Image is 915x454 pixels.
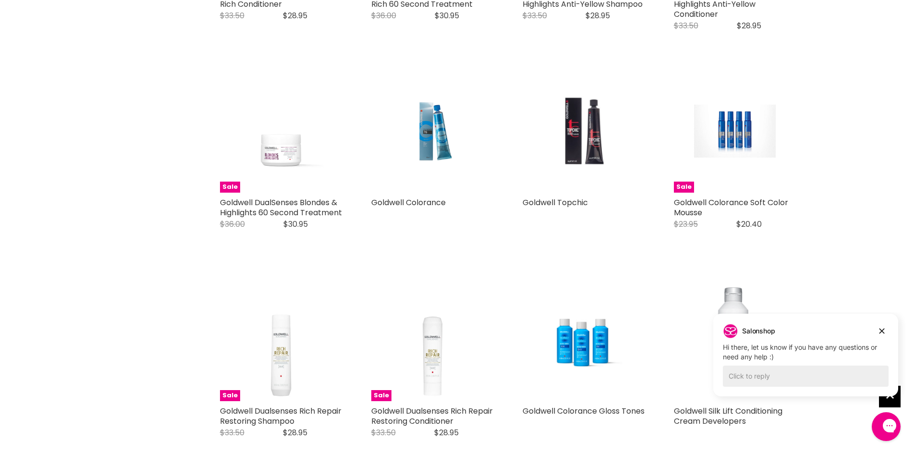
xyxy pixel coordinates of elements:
a: Goldwell Dualsenses Rich Repair Restoring Shampoo Goldwell Dualsenses Rich Repair Restoring Shamp... [220,279,342,401]
a: Goldwell Colorance Soft Color Mousse [674,197,788,218]
a: Goldwell DualSenses Blondes & Highlights 60 Second Treatment Sale [220,70,342,193]
img: Goldwell Topchic [543,70,624,193]
iframe: Gorgias live chat campaigns [706,312,905,411]
iframe: Gorgias live chat messenger [867,409,905,444]
span: $30.95 [283,219,308,230]
span: Sale [371,390,391,401]
a: Goldwell Dualsenses Rich Repair Restoring Conditioner [371,405,493,427]
img: Goldwell Dualsenses Rich Repair Restoring Conditioner [371,279,494,401]
span: $28.95 [737,20,761,31]
span: $23.95 [674,219,698,230]
span: $28.95 [283,427,307,438]
img: Goldwell Colorance Gloss Tones [523,300,645,380]
span: $33.50 [523,10,547,21]
span: $36.00 [220,219,245,230]
img: Goldwell Colorance Soft Color [694,70,776,193]
span: Sale [674,182,694,193]
img: Goldwell Colorance [391,70,473,193]
span: $33.50 [220,10,244,21]
span: $30.95 [435,10,459,21]
a: Goldwell Colorance Soft Color Sale [674,70,796,193]
span: Sale [220,182,240,193]
a: Goldwell Silk Lift Conditioning Cream Developers [674,405,782,427]
a: Goldwell Dualsenses Rich Repair Restoring Shampoo [220,405,342,427]
span: Sale [220,390,240,401]
span: $28.95 [283,10,307,21]
img: Goldwell Dualsenses Rich Repair Restoring Shampoo [220,279,342,401]
span: $33.50 [371,427,396,438]
a: Goldwell DualSenses Blondes & Highlights 60 Second Treatment [220,197,342,218]
span: $33.50 [220,427,244,438]
img: Goldwell Silk Lift Conditioning Cream Developers [674,279,796,401]
span: $33.50 [674,20,698,31]
span: $28.95 [586,10,610,21]
a: Goldwell Colorance [371,197,446,208]
span: $20.40 [736,219,762,230]
a: Goldwell Colorance [371,70,494,193]
a: Goldwell Topchic [523,197,588,208]
a: Goldwell Topchic [523,70,645,193]
a: Goldwell Colorance Gloss Tones [523,279,645,401]
a: Goldwell Colorance Gloss Tones [523,405,645,417]
img: Goldwell DualSenses Blondes & Highlights 60 Second Treatment [220,70,342,193]
a: Goldwell Dualsenses Rich Repair Restoring Conditioner Goldwell Dualsenses Rich Repair Restoring C... [371,279,494,401]
span: $28.95 [434,427,459,438]
span: $36.00 [371,10,396,21]
a: Goldwell Silk Lift Conditioning Cream Developers Goldwell Silk Lift Conditioning Cream Developers [674,279,796,401]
